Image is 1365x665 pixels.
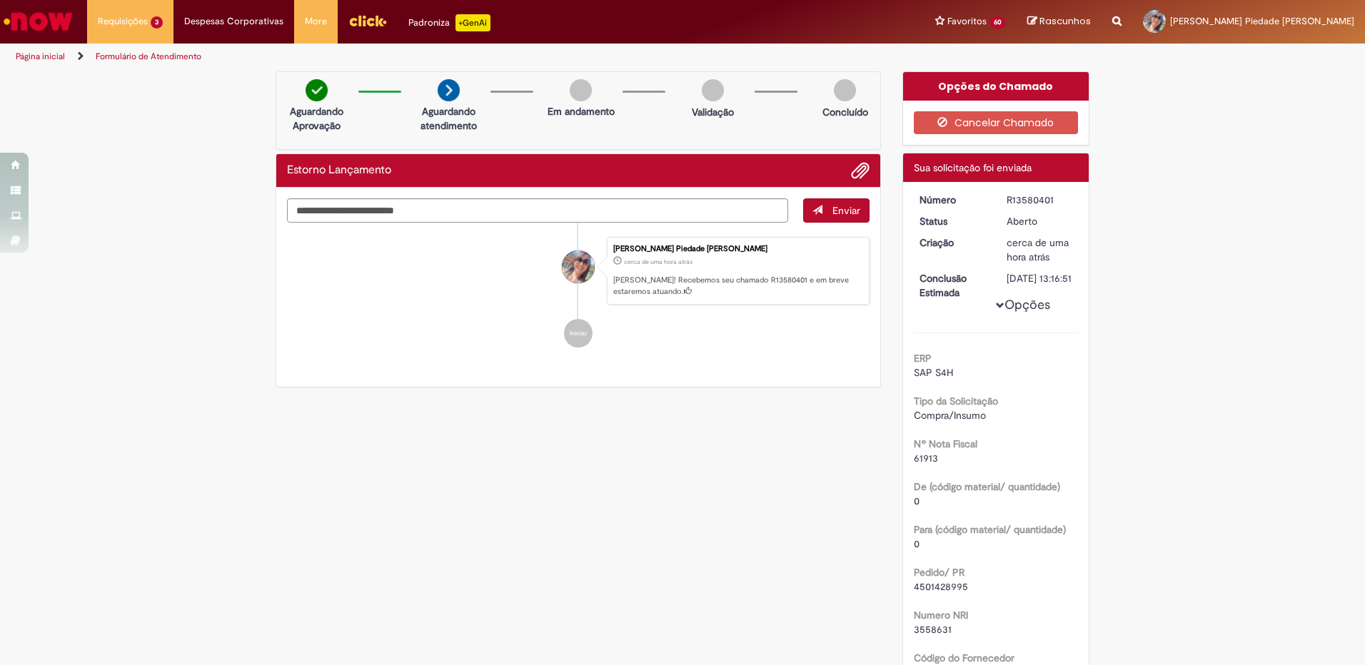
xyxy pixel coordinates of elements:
div: Maria Da Piedade Veloso Claves De Oliveira [562,250,595,283]
dt: Criação [909,235,997,250]
span: Rascunhos [1039,14,1091,28]
img: ServiceNow [1,7,75,36]
img: arrow-next.png [438,79,460,101]
span: More [305,14,327,29]
p: Aguardando atendimento [414,104,483,133]
h2: Estorno Lançamento Histórico de tíquete [287,164,391,177]
img: img-circle-grey.png [834,79,856,101]
span: 0 [914,537,920,550]
span: 0 [914,494,920,507]
a: Rascunhos [1027,15,1091,29]
button: Adicionar anexos [851,161,870,180]
img: img-circle-grey.png [702,79,724,101]
span: Sua solicitação foi enviada [914,161,1032,174]
p: +GenAi [455,14,490,31]
b: De (código material/ quantidade) [914,480,1060,493]
b: Nº Nota Fiscal [914,437,977,450]
b: Pedido/ PR [914,566,964,579]
textarea: Digite sua mensagem aqui... [287,198,788,223]
p: Aguardando Aprovação [282,104,351,133]
ul: Histórico de tíquete [287,223,870,362]
span: 4501428995 [914,580,968,593]
div: Aberto [1007,214,1073,228]
span: 3 [151,16,163,29]
b: Código do Fornecedor [914,651,1014,664]
div: [PERSON_NAME] Piedade [PERSON_NAME] [613,245,862,253]
span: 61913 [914,452,938,465]
dt: Conclusão Estimada [909,271,997,300]
button: Cancelar Chamado [914,111,1079,134]
span: Requisições [98,14,148,29]
p: [PERSON_NAME]! Recebemos seu chamado R13580401 e em breve estaremos atuando. [613,275,862,297]
img: check-circle-green.png [306,79,328,101]
b: ERP [914,352,932,365]
span: 60 [989,16,1006,29]
button: Enviar [803,198,870,223]
b: Para (código material/ quantidade) [914,523,1066,536]
ul: Trilhas de página [11,44,900,70]
span: Compra/Insumo [914,409,986,422]
span: Favoritos [947,14,987,29]
span: 3558631 [914,623,952,636]
dt: Status [909,214,997,228]
dt: Número [909,193,997,207]
b: Tipo da Solicitação [914,395,998,407]
img: click_logo_yellow_360x200.png [348,10,387,31]
a: Formulário de Atendimento [96,51,201,62]
span: Despesas Corporativas [184,14,283,29]
div: R13580401 [1007,193,1073,207]
img: img-circle-grey.png [570,79,592,101]
time: 30/09/2025 10:16:47 [624,258,692,266]
p: Concluído [822,105,868,119]
p: Em andamento [548,104,615,118]
span: Enviar [832,204,860,217]
span: SAP S4H [914,366,953,379]
li: Maria Da Piedade Veloso Claves De Oliveira [287,237,870,305]
span: cerca de uma hora atrás [624,258,692,266]
div: Opções do Chamado [903,72,1089,101]
span: [PERSON_NAME] Piedade [PERSON_NAME] [1170,15,1354,27]
div: [DATE] 13:16:51 [1007,271,1073,285]
div: 30/09/2025 10:16:47 [1007,235,1073,264]
b: Numero NRI [914,609,968,621]
a: Página inicial [16,51,65,62]
span: cerca de uma hora atrás [1007,236,1069,263]
p: Validação [692,105,734,119]
div: Padroniza [408,14,490,31]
